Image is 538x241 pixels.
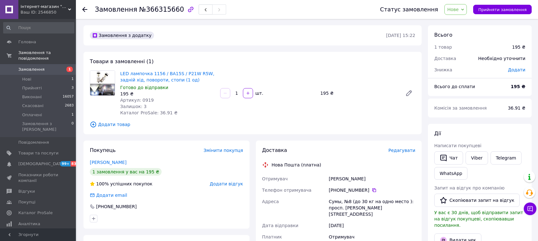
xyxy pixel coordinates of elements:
[508,105,525,111] span: 36.91 ₴
[22,103,44,109] span: Скасовані
[380,6,438,13] div: Статус замовлення
[434,32,452,38] span: Всього
[60,161,71,166] span: 99+
[120,91,215,97] div: 195 ₴
[262,234,282,239] span: Платник
[22,94,42,100] span: Виконані
[262,223,299,228] span: Дата відправки
[65,103,74,109] span: 2683
[434,143,481,148] span: Написати покупцеві
[71,85,74,91] span: 3
[120,85,168,90] span: Готово до відправки
[71,121,74,132] span: 0
[18,39,36,45] span: Головна
[434,185,504,190] span: Запит на відгук про компанію
[66,67,73,72] span: 1
[90,71,115,95] img: LED лампочка 1156 / BA15S / P21W R5W, задній хід, повороти, стопи (1 од)
[434,194,520,207] button: Скопіювати запит на відгук
[22,85,42,91] span: Прийняті
[3,22,74,33] input: Пошук
[21,9,76,15] div: Ваш ID: 2546850
[18,140,49,145] span: Повідомлення
[508,67,525,72] span: Додати
[95,6,137,13] span: Замовлення
[524,202,536,215] button: Чат з покупцем
[90,168,162,176] div: 1 замовлення у вас на 195 ₴
[18,50,76,61] span: Замовлення та повідомлення
[18,199,35,205] span: Покупці
[512,44,525,50] div: 195 ₴
[90,121,415,128] span: Додати товар
[120,104,147,109] span: Залишок: 3
[204,148,243,153] span: Змінити покупця
[434,105,487,111] span: Комісія за замовлення
[491,151,522,165] a: Telegram
[89,192,128,198] div: Додати email
[434,45,452,50] span: 1 товар
[434,84,475,89] span: Всього до сплати
[434,210,523,228] span: У вас є 30 днів, щоб відправити запит на відгук покупцеві, скопіювавши посилання.
[434,130,441,136] span: Дії
[96,192,128,198] div: Додати email
[328,196,417,220] div: Сумы, №8 (до 30 кг на одно место ): просп. [PERSON_NAME][STREET_ADDRESS]
[434,151,463,165] button: Чат
[329,187,415,193] div: [PHONE_NUMBER]
[139,6,184,13] span: №366315660
[262,176,288,181] span: Отримувач
[90,147,116,153] span: Покупець
[511,84,525,89] b: 195 ₴
[18,221,40,227] span: Аналітика
[328,220,417,231] div: [DATE]
[434,56,456,61] span: Доставка
[90,32,154,39] div: Замовлення з додатку
[18,189,35,194] span: Відгуки
[262,147,287,153] span: Доставка
[403,87,415,99] a: Редагувати
[90,58,154,64] span: Товари в замовленні (1)
[22,112,42,118] span: Оплачені
[22,76,31,82] span: Нові
[388,148,415,153] span: Редагувати
[120,110,177,115] span: Каталог ProSale: 36.91 ₴
[63,94,74,100] span: 16057
[96,181,109,186] span: 100%
[18,172,59,184] span: Показники роботи компанії
[254,90,264,96] div: шт.
[21,4,68,9] span: інтернет-магазин "тріА"
[120,98,154,103] span: Артикул: 0919
[96,203,137,210] div: [PHONE_NUMBER]
[120,71,214,82] a: LED лампочка 1156 / BA15S / P21W R5W, задній хід, повороти, стопи (1 од)
[82,6,87,13] div: Повернутися назад
[71,76,74,82] span: 1
[473,5,532,14] button: Прийняти замовлення
[90,160,127,165] a: [PERSON_NAME]
[22,121,71,132] span: Замовлення з [PERSON_NAME]
[386,33,415,38] time: [DATE] 15:22
[478,7,527,12] span: Прийняти замовлення
[71,112,74,118] span: 1
[328,173,417,184] div: [PERSON_NAME]
[18,67,45,72] span: Замовлення
[466,151,488,165] a: Viber
[318,89,400,98] div: 195 ₴
[447,7,459,12] span: Нове
[262,188,312,193] span: Телефон отримувача
[434,67,452,72] span: Знижка
[18,161,65,167] span: [DEMOGRAPHIC_DATA]
[18,210,53,216] span: Каталог ProSale
[474,51,529,65] div: Необхідно уточнити
[210,181,243,186] span: Додати відгук
[90,181,152,187] div: успішних покупок
[262,199,279,204] span: Адреса
[434,167,467,180] a: WhatsApp
[18,150,59,156] span: Товари та послуги
[270,162,323,168] div: Нова Пошта (платна)
[71,161,78,166] span: 83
